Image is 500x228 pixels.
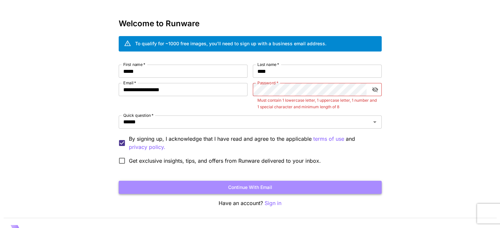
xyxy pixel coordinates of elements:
[257,62,279,67] label: Last name
[123,80,136,86] label: Email
[369,84,381,95] button: toggle password visibility
[370,117,379,127] button: Open
[129,143,165,151] button: By signing up, I acknowledge that I have read and agree to the applicable terms of use and
[129,135,376,151] p: By signing up, I acknowledge that I have read and agree to the applicable and
[265,199,281,207] button: Sign in
[129,157,321,165] span: Get exclusive insights, tips, and offers from Runware delivered to your inbox.
[119,19,382,28] h3: Welcome to Runware
[313,135,344,143] button: By signing up, I acknowledge that I have read and agree to the applicable and privacy policy.
[123,113,154,118] label: Quick question
[119,199,382,207] p: Have an account?
[313,135,344,143] p: terms of use
[257,97,377,110] p: Must contain 1 lowercase letter, 1 uppercase letter, 1 number and 1 special character and minimum...
[129,143,165,151] p: privacy policy.
[135,40,326,47] div: To qualify for ~1000 free images, you’ll need to sign up with a business email address.
[119,181,382,194] button: Continue with email
[123,62,145,67] label: First name
[257,80,278,86] label: Password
